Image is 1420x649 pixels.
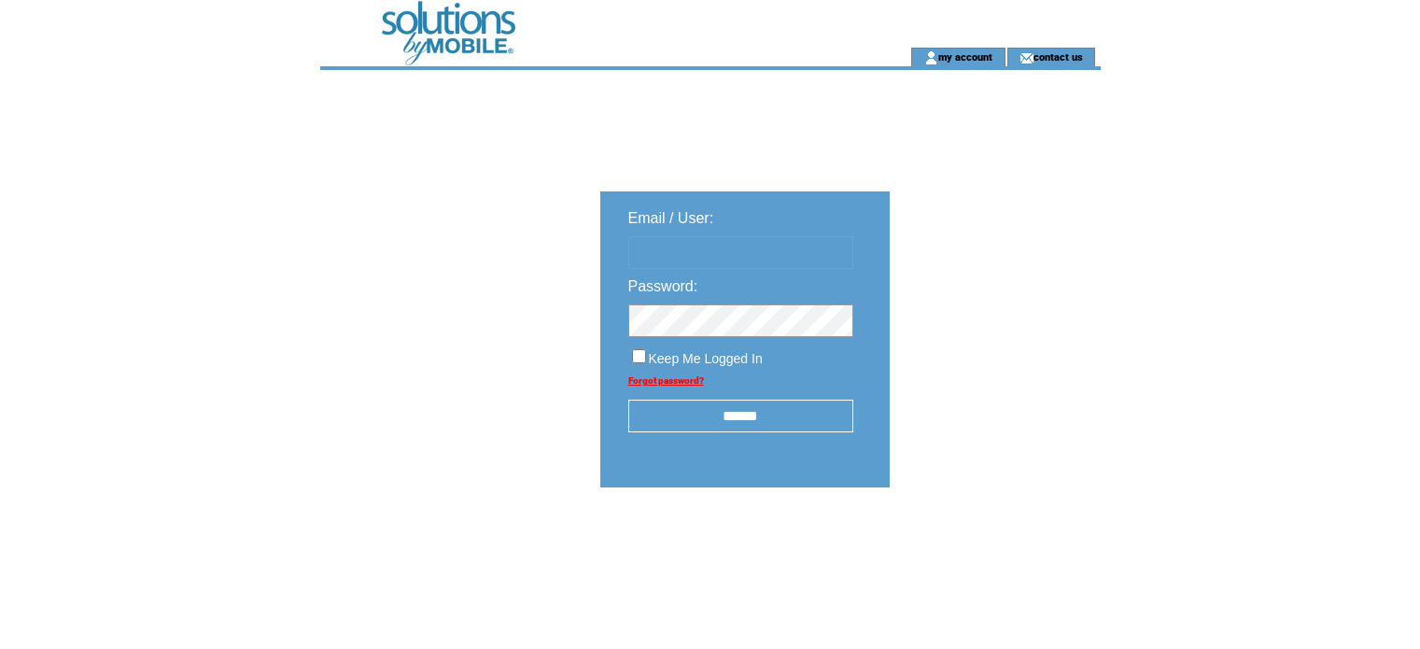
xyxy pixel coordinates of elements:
span: Keep Me Logged In [649,351,763,366]
img: transparent.png;jsessionid=73F94E2695AA80B378E5AE70628543AB [944,534,1037,557]
span: Password: [628,278,698,294]
span: Email / User: [628,210,714,226]
a: Forgot password? [628,375,704,386]
a: contact us [1033,50,1083,63]
img: contact_us_icon.gif;jsessionid=73F94E2695AA80B378E5AE70628543AB [1019,50,1033,65]
a: my account [938,50,992,63]
img: account_icon.gif;jsessionid=73F94E2695AA80B378E5AE70628543AB [924,50,938,65]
